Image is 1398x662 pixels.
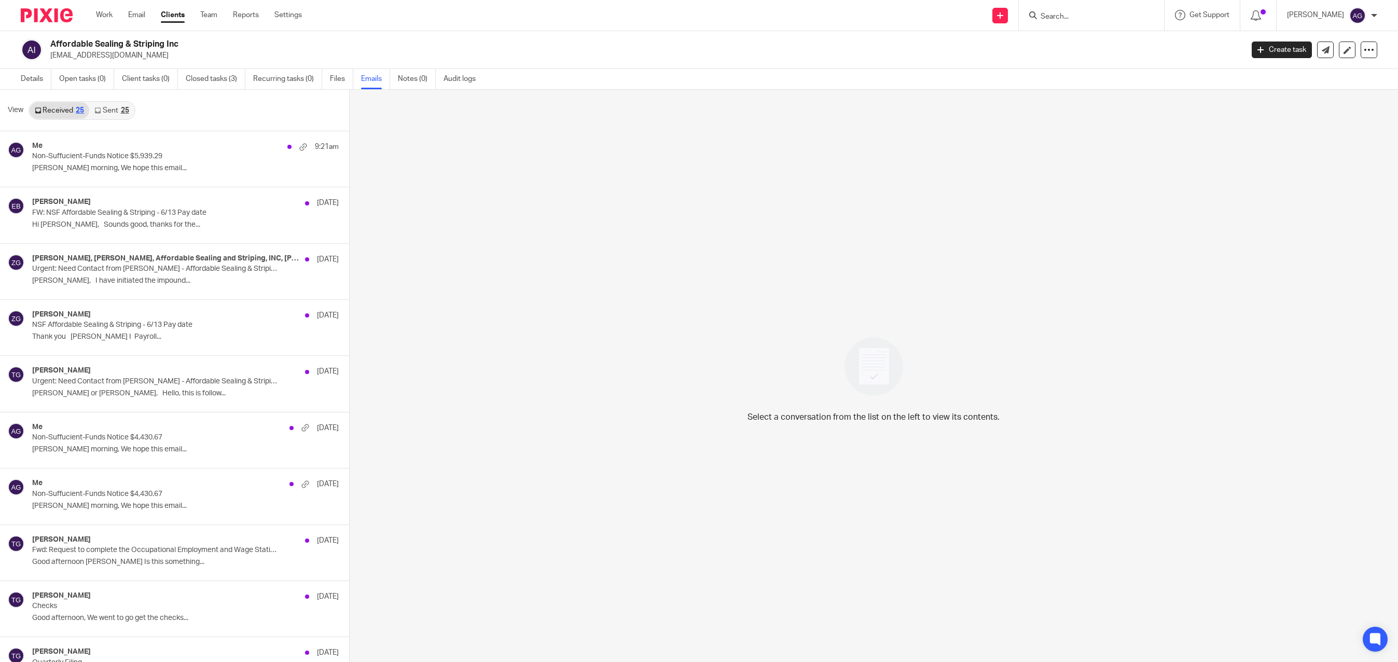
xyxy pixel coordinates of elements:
[1252,42,1312,58] a: Create task
[21,39,43,61] img: svg%3E
[317,310,339,321] p: [DATE]
[233,10,259,20] a: Reports
[1287,10,1344,20] p: [PERSON_NAME]
[398,69,436,89] a: Notes (0)
[161,10,185,20] a: Clients
[186,69,245,89] a: Closed tasks (3)
[122,69,178,89] a: Client tasks (0)
[32,310,91,319] h4: [PERSON_NAME]
[32,490,278,499] p: Non-Suffucient-Funds Notice $4,430.67
[76,107,84,114] div: 25
[32,502,339,511] p: [PERSON_NAME] morning, We hope this email...
[32,152,278,161] p: Non-Suffucient-Funds Notice $5,939.29
[32,546,278,555] p: Fwd: Request to complete the Occupational Employment and Wage Statistics (OEWS) Report, IDCF#0825...
[32,254,300,263] h4: [PERSON_NAME], [PERSON_NAME], Affordable Sealing and Striping, INC, [PERSON_NAME]
[1040,12,1133,22] input: Search
[32,198,91,206] h4: [PERSON_NAME]
[838,330,910,403] img: image
[32,479,43,488] h4: Me
[32,433,278,442] p: Non-Suffucient-Funds Notice $4,430.67
[274,10,302,20] a: Settings
[1349,7,1366,24] img: svg%3E
[32,445,339,454] p: [PERSON_NAME] morning, We hope this email...
[8,535,24,552] img: svg%3E
[128,10,145,20] a: Email
[8,105,23,116] span: View
[21,8,73,22] img: Pixie
[32,558,339,567] p: Good afternoon [PERSON_NAME] Is this something...
[32,377,278,386] p: Urgent: Need Contact from [PERSON_NAME] - Affordable Sealing & Striping
[32,591,91,600] h4: [PERSON_NAME]
[8,479,24,495] img: svg%3E
[8,310,24,327] img: svg%3E
[8,366,24,383] img: svg%3E
[32,647,91,656] h4: [PERSON_NAME]
[8,423,24,439] img: svg%3E
[317,423,339,433] p: [DATE]
[121,107,129,114] div: 25
[32,389,339,398] p: [PERSON_NAME] or [PERSON_NAME], Hello, this is follow...
[32,220,339,229] p: Hi [PERSON_NAME], Sounds good, thanks for the...
[317,366,339,377] p: [DATE]
[32,265,278,273] p: Urgent: Need Contact from [PERSON_NAME] - Affordable Sealing & Striping
[200,10,217,20] a: Team
[32,423,43,432] h4: Me
[59,69,114,89] a: Open tasks (0)
[317,254,339,265] p: [DATE]
[317,591,339,602] p: [DATE]
[8,591,24,608] img: svg%3E
[32,164,339,173] p: [PERSON_NAME] morning, We hope this email...
[32,142,43,150] h4: Me
[315,142,339,152] p: 9:21am
[317,535,339,546] p: [DATE]
[444,69,483,89] a: Audit logs
[32,321,278,329] p: NSF Affordable Sealing & Striping - 6/13 Pay date
[253,69,322,89] a: Recurring tasks (0)
[32,366,91,375] h4: [PERSON_NAME]
[748,411,1000,423] p: Select a conversation from the list on the left to view its contents.
[32,277,339,285] p: [PERSON_NAME], I have initiated the impound...
[317,479,339,489] p: [DATE]
[361,69,390,89] a: Emails
[317,647,339,658] p: [DATE]
[32,614,339,623] p: Good afternoon, We went to go get the checks...
[32,602,278,611] p: Checks
[30,102,89,119] a: Received25
[8,142,24,158] img: svg%3E
[32,535,91,544] h4: [PERSON_NAME]
[89,102,134,119] a: Sent25
[96,10,113,20] a: Work
[1189,11,1229,19] span: Get Support
[8,198,24,214] img: svg%3E
[330,69,353,89] a: Files
[32,209,278,217] p: FW: NSF Affordable Sealing & Striping - 6/13 Pay date
[317,198,339,208] p: [DATE]
[50,50,1236,61] p: [EMAIL_ADDRESS][DOMAIN_NAME]
[32,333,339,341] p: Thank you [PERSON_NAME] I Payroll...
[50,39,999,50] h2: Affordable Sealing & Striping Inc
[21,69,51,89] a: Details
[8,254,24,271] img: svg%3E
